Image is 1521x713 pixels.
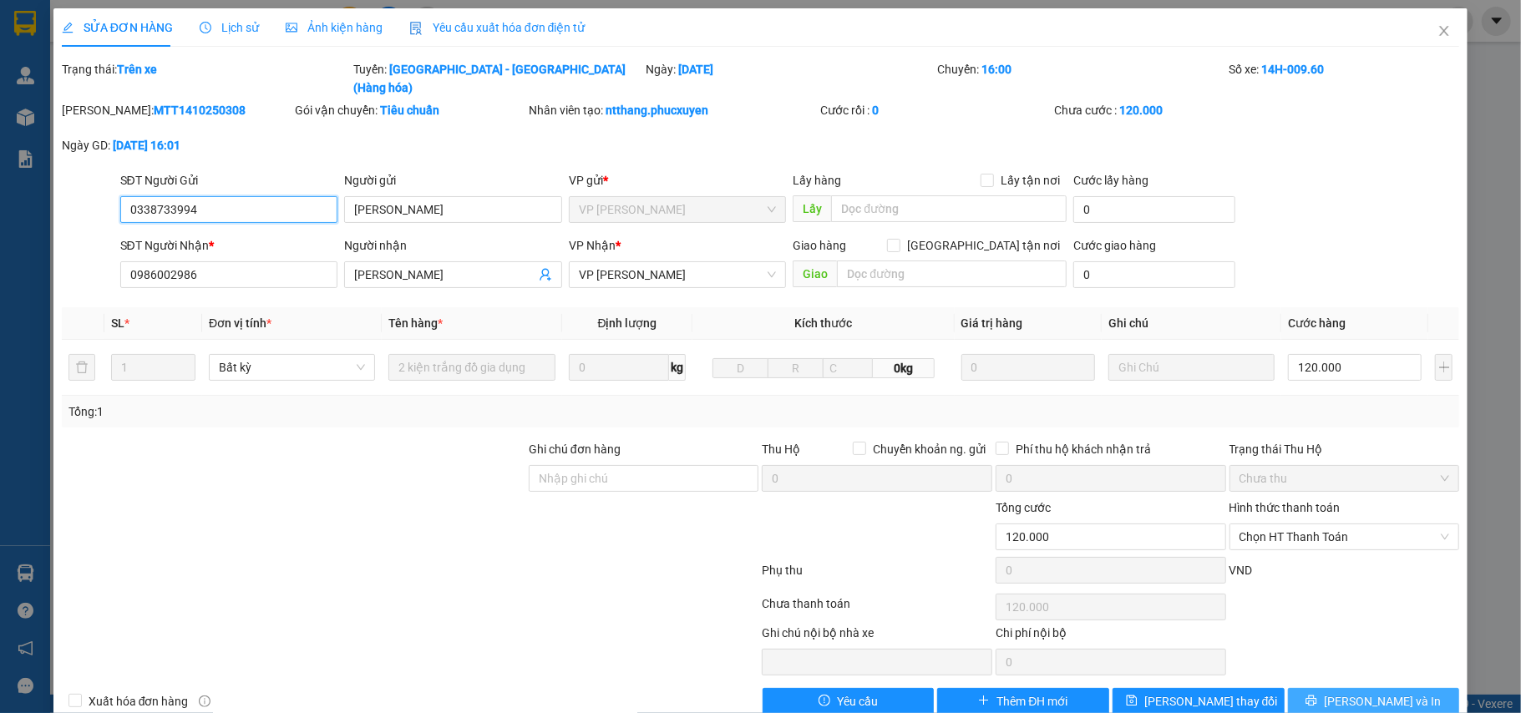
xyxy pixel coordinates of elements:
b: MTT1410250308 [154,104,246,117]
button: delete [68,354,95,381]
span: info-circle [199,695,210,707]
span: Giao [793,260,837,287]
span: plus [978,695,990,708]
span: Chưa thu [1240,466,1450,491]
span: [PERSON_NAME] và In [1324,692,1441,710]
span: kg [669,354,686,381]
span: Đơn vị tính [209,316,271,330]
span: Lấy tận nơi [994,171,1067,190]
input: Ghi Chú [1108,354,1275,381]
span: Định lượng [598,316,657,330]
span: Lấy hàng [793,174,841,187]
b: [DATE] [678,63,713,76]
th: Ghi chú [1102,307,1281,340]
span: SỬA ĐƠN HÀNG [62,21,173,34]
div: Người gửi [344,171,562,190]
span: Yêu cầu [837,692,878,710]
div: Ngày: [644,60,935,97]
div: SĐT Người Nhận [120,236,338,255]
b: ntthang.phucxuyen [606,104,708,117]
span: exclamation-circle [819,695,830,708]
b: 0 [872,104,879,117]
span: Yêu cầu xuất hóa đơn điện tử [409,21,586,34]
input: D [712,358,768,378]
input: C [823,358,873,378]
span: Kích thước [795,316,853,330]
strong: 024 3236 3236 - [18,63,178,93]
input: Dọc đường [831,195,1067,222]
b: [GEOGRAPHIC_DATA] - [GEOGRAPHIC_DATA] (Hàng hóa) [353,63,626,94]
span: Lấy [793,195,831,222]
span: 0kg [873,358,935,378]
span: picture [286,22,297,33]
div: [PERSON_NAME]: [62,101,292,119]
b: [DATE] 16:01 [113,139,180,152]
div: Chưa thanh toán [760,594,994,624]
span: edit [62,22,74,33]
span: Cước hàng [1288,316,1346,330]
input: R [768,358,824,378]
span: Thêm ĐH mới [996,692,1067,710]
span: Chuyển khoản ng. gửi [866,440,992,458]
div: Cước rồi : [820,101,1051,119]
span: save [1126,695,1138,708]
span: [GEOGRAPHIC_DATA] tận nơi [900,236,1067,255]
div: Chưa cước : [1054,101,1285,119]
strong: 0888 827 827 - 0848 827 827 [45,78,177,108]
img: icon [409,22,423,35]
span: VP Nhận [569,239,616,252]
span: printer [1306,695,1317,708]
span: VP Loong Toòng [579,262,777,287]
div: Nhân viên tạo: [529,101,817,119]
div: Phụ thu [760,561,994,590]
input: Dọc đường [837,260,1067,287]
span: close [1437,24,1451,38]
div: Người nhận [344,236,562,255]
div: Tuyến: [352,60,643,97]
div: Chuyến: [935,60,1227,97]
span: [PERSON_NAME] thay đổi [1144,692,1278,710]
b: 14H-009.60 [1262,63,1325,76]
span: Lịch sử [200,21,259,34]
span: clock-circle [200,22,211,33]
div: Ghi chú nội bộ nhà xe [762,624,992,649]
div: Ngày GD: [62,136,292,154]
span: Ảnh kiện hàng [286,21,383,34]
div: Trạng thái Thu Hộ [1229,440,1460,458]
span: SL [111,316,124,330]
b: 120.000 [1119,104,1163,117]
div: Tổng: 1 [68,402,588,421]
span: VND [1229,564,1253,577]
b: Tiêu chuẩn [380,104,439,117]
span: Gửi hàng Hạ Long: Hotline: [25,112,170,156]
strong: Công ty TNHH Phúc Xuyên [28,8,167,44]
button: Close [1421,8,1468,55]
input: Cước lấy hàng [1073,196,1235,223]
span: Xuất hóa đơn hàng [82,692,195,710]
label: Hình thức thanh toán [1229,501,1341,514]
span: Gửi hàng [GEOGRAPHIC_DATA]: Hotline: [18,48,178,108]
span: VP Dương Đình Nghệ [579,197,777,222]
div: Chi phí nội bộ [996,624,1226,649]
div: Trạng thái: [60,60,352,97]
input: Ghi chú đơn hàng [529,465,759,492]
input: Cước giao hàng [1073,261,1235,288]
span: Bất kỳ [219,355,365,380]
div: Số xe: [1228,60,1462,97]
button: plus [1435,354,1453,381]
div: VP gửi [569,171,787,190]
span: Phí thu hộ khách nhận trả [1009,440,1158,458]
span: Giao hàng [793,239,846,252]
label: Ghi chú đơn hàng [529,442,621,456]
div: SĐT Người Gửi [120,171,338,190]
span: Tổng cước [996,501,1051,514]
label: Cước giao hàng [1073,239,1156,252]
b: Trên xe [117,63,157,76]
div: Gói vận chuyển: [295,101,525,119]
span: Giá trị hàng [961,316,1023,330]
span: Tên hàng [388,316,443,330]
label: Cước lấy hàng [1073,174,1148,187]
input: VD: Bàn, Ghế [388,354,555,381]
b: 16:00 [981,63,1011,76]
span: user-add [539,268,552,281]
